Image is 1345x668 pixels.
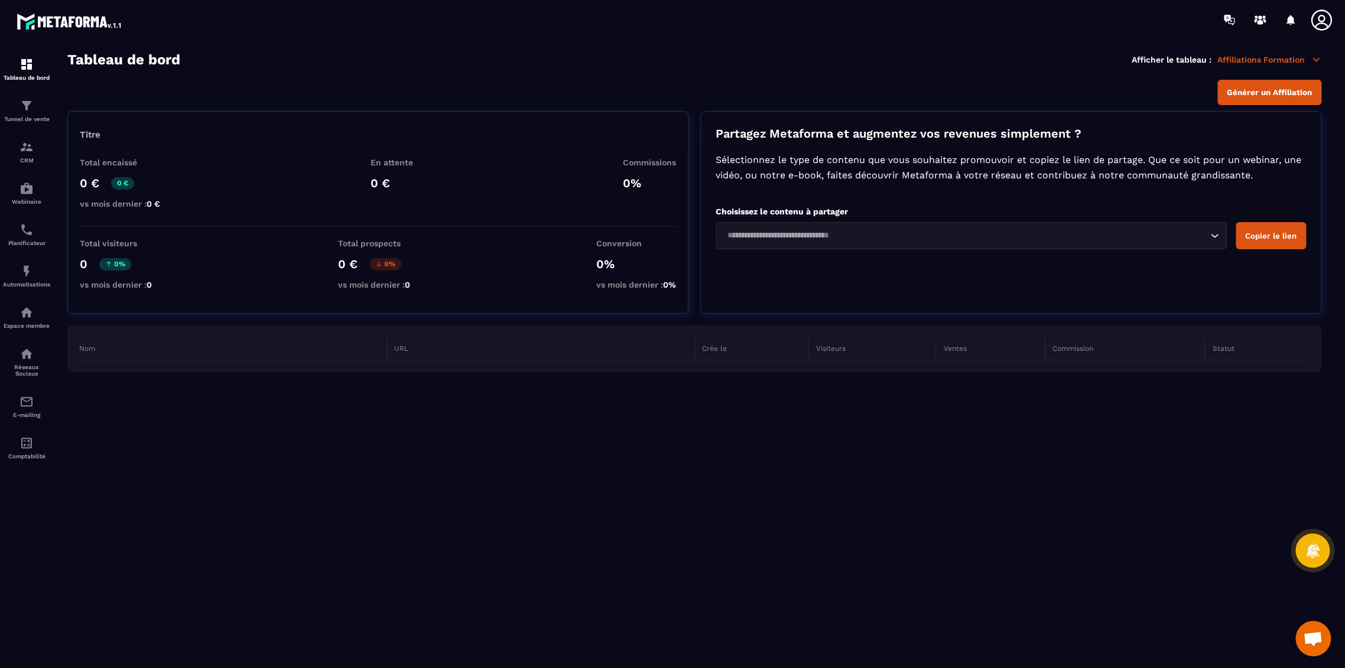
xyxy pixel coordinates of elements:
[67,51,180,68] h3: Tableau de bord
[20,264,34,278] img: automations
[79,337,387,360] th: Nom
[20,305,34,320] img: automations
[716,152,1306,183] p: Sélectionnez le type de contenu que vous souhaitez promouvoir et copiez le lien de partage. Que c...
[17,11,123,32] img: logo
[111,177,134,190] p: 0 €
[338,280,410,289] p: vs mois dernier :
[3,116,50,122] p: Tunnel de vente
[405,280,410,289] span: 0
[3,453,50,460] p: Comptabilité
[716,126,1306,141] p: Partagez Metaforma et augmentez vos revenues simplement ?
[20,99,34,113] img: formation
[694,337,808,360] th: Crée le
[80,257,87,271] p: 0
[20,140,34,154] img: formation
[1295,621,1331,656] a: Mở cuộc trò chuyện
[80,158,160,167] p: Total encaissé
[623,176,676,190] p: 0%
[1217,54,1321,65] p: Affiliations Formation
[3,48,50,90] a: formationformationTableau de bord
[147,199,160,208] span: 0 €
[596,257,676,271] p: 0%
[80,176,99,190] p: 0 €
[1217,80,1321,105] button: Générer un Affiliation
[1236,222,1306,249] button: Copier le lien
[3,364,50,377] p: Réseaux Sociaux
[3,386,50,427] a: emailemailE-mailing
[369,258,401,271] p: 0%
[623,158,676,167] p: Commissions
[338,257,358,271] p: 0 €
[147,280,152,289] span: 0
[3,74,50,81] p: Tableau de bord
[3,172,50,214] a: automationsautomationsWebinaire
[808,337,936,360] th: Visiteurs
[3,157,50,164] p: CRM
[663,280,676,289] span: 0%
[1227,88,1312,97] span: Générer un Affiliation
[370,176,412,190] p: 0 €
[716,207,1306,216] p: Choisissez le contenu à partager
[936,337,1045,360] th: Ventes
[1205,337,1310,360] th: Statut
[80,129,676,140] p: Titre
[20,223,34,237] img: scheduler
[3,198,50,205] p: Webinaire
[596,280,676,289] p: vs mois dernier :
[1045,337,1205,360] th: Commission
[338,239,410,248] p: Total prospects
[80,199,160,208] p: vs mois dernier :
[3,427,50,468] a: accountantaccountantComptabilité
[3,322,50,329] p: Espace membre
[3,131,50,172] a: formationformationCRM
[20,436,34,450] img: accountant
[80,280,152,289] p: vs mois dernier :
[3,214,50,255] a: schedulerschedulerPlanificateur
[20,57,34,71] img: formation
[80,239,152,248] p: Total visiteurs
[3,255,50,296] a: automationsautomationsAutomatisations
[723,229,1207,242] input: Search for option
[3,90,50,131] a: formationformationTunnel de vente
[3,240,50,246] p: Planificateur
[3,412,50,418] p: E-mailing
[596,239,676,248] p: Conversion
[99,258,131,271] p: 0%
[1132,55,1211,64] p: Afficher le tableau :
[3,296,50,338] a: automationsautomationsEspace membre
[20,181,34,195] img: automations
[3,338,50,386] a: social-networksocial-networkRéseaux Sociaux
[387,337,695,360] th: URL
[20,395,34,409] img: email
[20,347,34,361] img: social-network
[716,222,1227,249] div: Search for option
[370,158,412,167] p: En attente
[3,281,50,288] p: Automatisations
